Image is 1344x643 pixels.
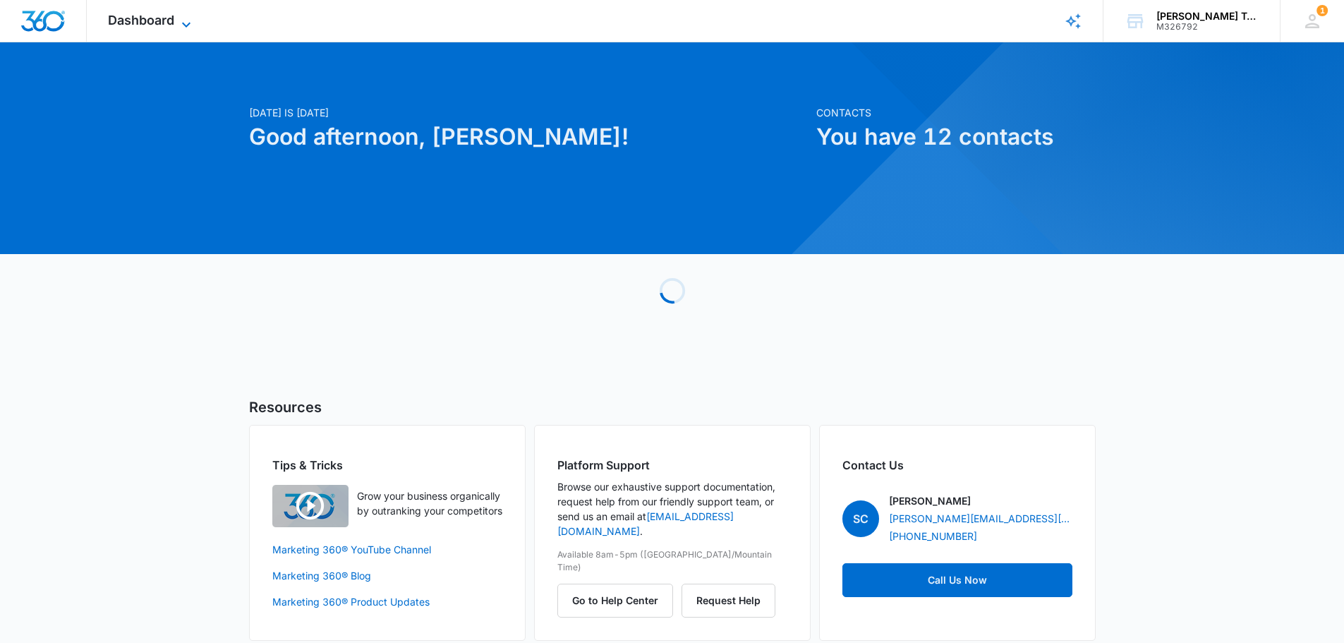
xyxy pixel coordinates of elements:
[816,105,1096,120] p: Contacts
[842,457,1072,474] h2: Contact Us
[889,493,971,508] p: [PERSON_NAME]
[682,594,775,606] a: Request Help
[842,500,879,537] span: SC
[357,488,502,518] p: Grow your business organically by outranking your competitors
[1156,22,1259,32] div: account id
[249,120,808,154] h1: Good afternoon, [PERSON_NAME]!
[1316,5,1328,16] span: 1
[272,485,349,527] img: Quick Overview Video
[272,568,502,583] a: Marketing 360® Blog
[889,529,977,543] a: [PHONE_NUMBER]
[108,13,174,28] span: Dashboard
[249,397,1096,418] h5: Resources
[272,542,502,557] a: Marketing 360® YouTube Channel
[557,548,787,574] p: Available 8am-5pm ([GEOGRAPHIC_DATA]/Mountain Time)
[557,457,787,474] h2: Platform Support
[889,511,1072,526] a: [PERSON_NAME][EMAIL_ADDRESS][PERSON_NAME][DOMAIN_NAME]
[1316,5,1328,16] div: notifications count
[816,120,1096,154] h1: You have 12 contacts
[557,584,673,618] button: Go to Help Center
[557,479,787,539] p: Browse our exhaustive support documentation, request help from our friendly support team, or send...
[682,584,775,618] button: Request Help
[842,563,1072,597] a: Call Us Now
[557,594,682,606] a: Go to Help Center
[249,105,808,120] p: [DATE] is [DATE]
[272,457,502,474] h2: Tips & Tricks
[272,594,502,609] a: Marketing 360® Product Updates
[1156,11,1259,22] div: account name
